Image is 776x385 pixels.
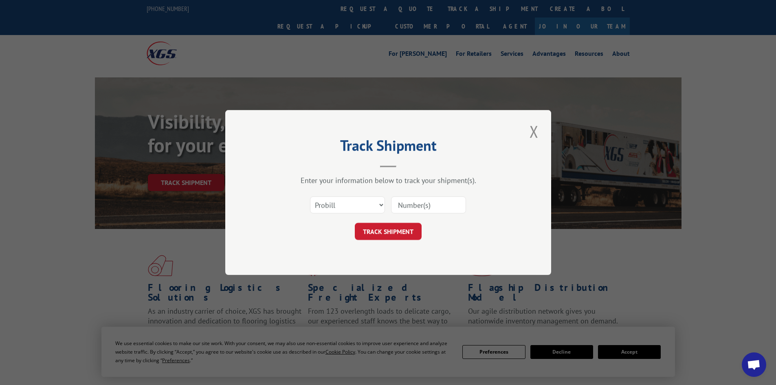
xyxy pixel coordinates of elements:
a: Open chat [742,352,766,377]
div: Enter your information below to track your shipment(s). [266,176,510,185]
button: TRACK SHIPMENT [355,223,422,240]
button: Close modal [527,120,541,143]
h2: Track Shipment [266,140,510,155]
input: Number(s) [391,196,466,213]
